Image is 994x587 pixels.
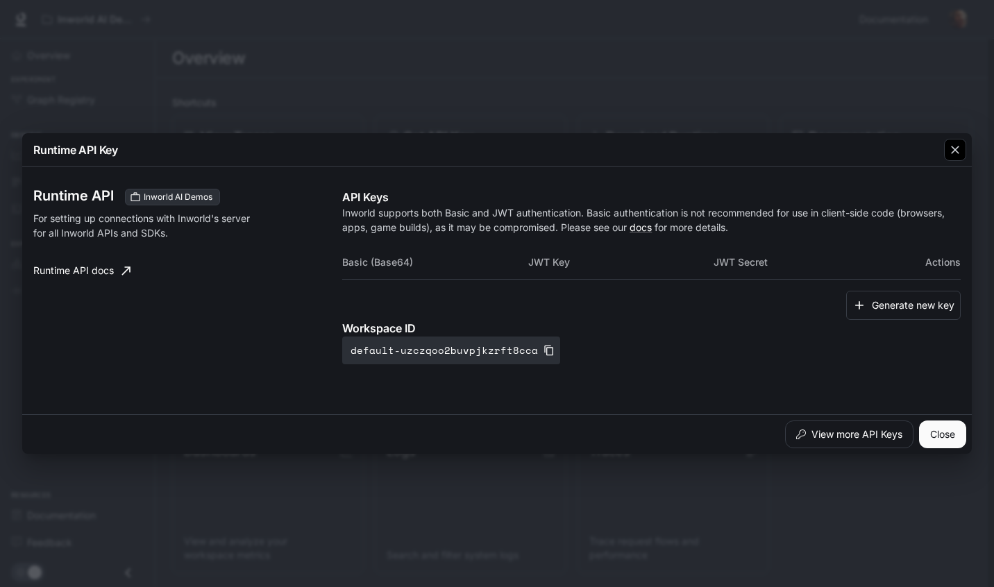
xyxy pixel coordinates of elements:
th: Basic (Base64) [342,246,528,279]
button: default-uzczqoo2buvpjkzrft8cca [342,337,560,364]
p: API Keys [342,189,961,205]
button: Close [919,420,966,448]
button: Generate new key [846,291,961,321]
div: These keys will apply to your current workspace only [125,189,220,205]
p: Runtime API Key [33,142,118,158]
th: JWT Secret [714,246,899,279]
p: Inworld supports both Basic and JWT authentication. Basic authentication is not recommended for u... [342,205,961,235]
a: Runtime API docs [28,257,136,284]
p: Workspace ID [342,320,961,337]
p: For setting up connections with Inworld's server for all Inworld APIs and SDKs. [33,211,257,240]
h3: Runtime API [33,189,114,203]
button: View more API Keys [785,420,913,448]
th: Actions [899,246,961,279]
span: Inworld AI Demos [138,191,218,203]
th: JWT Key [528,246,714,279]
a: docs [630,221,652,233]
